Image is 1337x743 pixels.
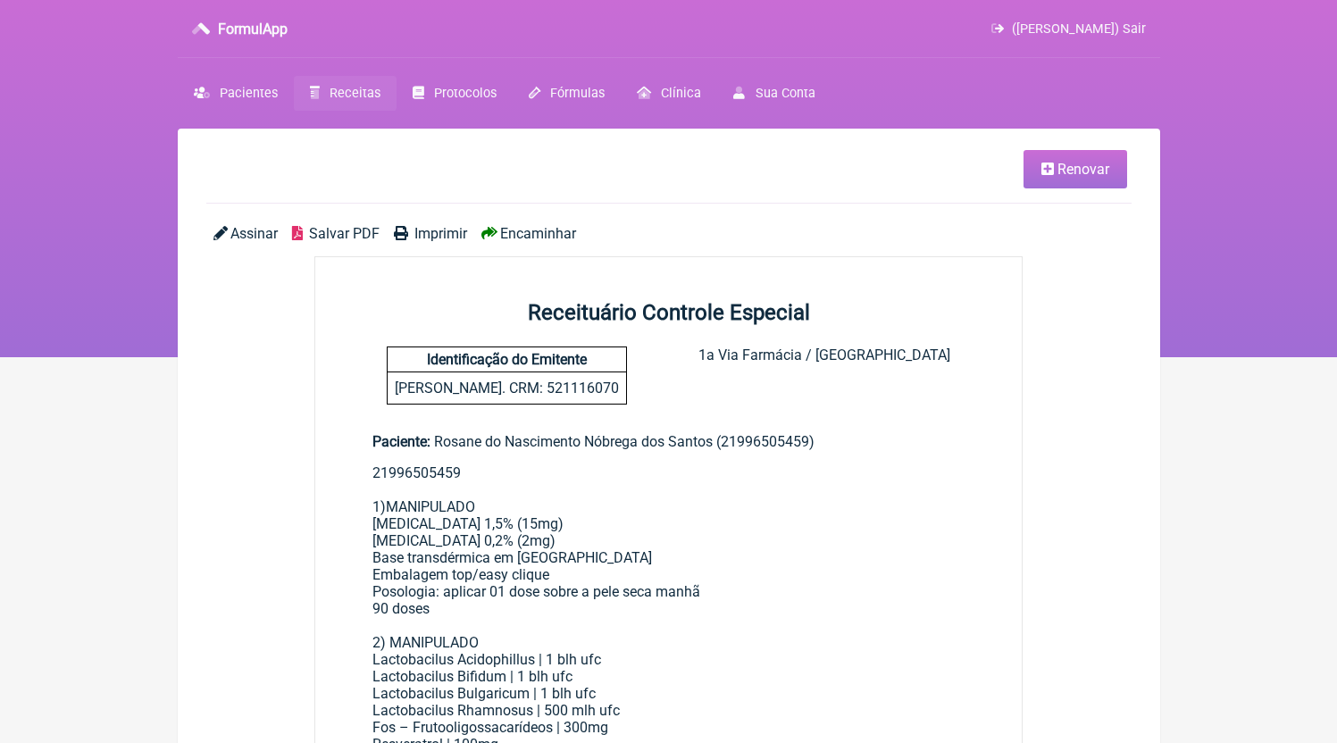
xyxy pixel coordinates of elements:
[550,86,605,101] span: Fórmulas
[513,76,621,111] a: Fórmulas
[372,433,430,450] span: Paciente:
[434,86,497,101] span: Protocolos
[1012,21,1146,37] span: ([PERSON_NAME]) Sair
[1024,150,1127,188] a: Renovar
[756,86,815,101] span: Sua Conta
[500,225,576,242] span: Encaminhar
[330,86,380,101] span: Receitas
[309,225,380,242] span: Salvar PDF
[661,86,701,101] span: Clínica
[717,76,831,111] a: Sua Conta
[698,346,950,405] div: 1a Via Farmácia / [GEOGRAPHIC_DATA]
[1057,161,1109,178] span: Renovar
[621,76,717,111] a: Clínica
[394,225,467,242] a: Imprimir
[230,225,278,242] span: Assinar
[388,347,626,372] h4: Identificação do Emitente
[218,21,288,38] h3: FormulApp
[213,225,278,242] a: Assinar
[414,225,467,242] span: Imprimir
[372,433,965,450] div: Rosane do Nascimento Nóbrega dos Santos (21996505459)
[292,225,380,242] a: Salvar PDF
[315,300,1023,325] h2: Receituário Controle Especial
[397,76,513,111] a: Protocolos
[388,372,626,404] p: [PERSON_NAME]. CRM: 521116070
[178,76,294,111] a: Pacientes
[991,21,1145,37] a: ([PERSON_NAME]) Sair
[294,76,397,111] a: Receitas
[481,225,576,242] a: Encaminhar
[220,86,278,101] span: Pacientes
